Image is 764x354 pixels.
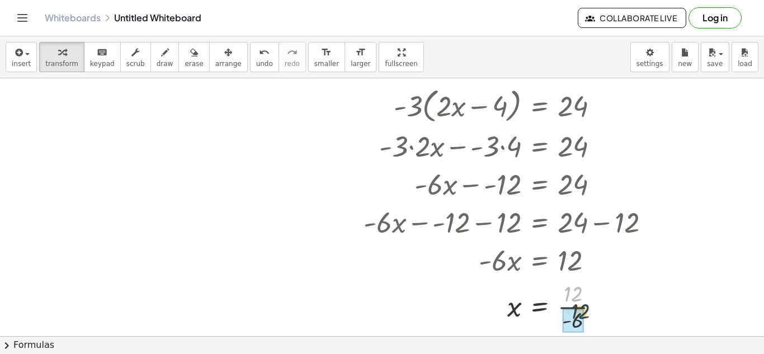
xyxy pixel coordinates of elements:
[738,60,752,68] span: load
[259,46,270,59] i: undo
[157,60,173,68] span: draw
[630,42,669,72] button: settings
[279,42,306,72] button: redoredo
[97,46,107,59] i: keyboard
[285,60,300,68] span: redo
[351,60,370,68] span: larger
[13,9,31,27] button: Toggle navigation
[707,60,723,68] span: save
[688,7,742,29] button: Log in
[45,12,101,23] a: Whiteboards
[355,46,366,59] i: format_size
[701,42,729,72] button: save
[379,42,423,72] button: fullscreen
[732,42,758,72] button: load
[250,42,279,72] button: undoundo
[209,42,248,72] button: arrange
[678,60,692,68] span: new
[215,60,242,68] span: arrange
[185,60,203,68] span: erase
[12,60,31,68] span: insert
[345,42,376,72] button: format_sizelarger
[287,46,298,59] i: redo
[45,60,78,68] span: transform
[6,42,37,72] button: insert
[39,42,84,72] button: transform
[126,60,145,68] span: scrub
[90,60,115,68] span: keypad
[150,42,180,72] button: draw
[587,13,677,23] span: Collaborate Live
[385,60,417,68] span: fullscreen
[578,8,686,28] button: Collaborate Live
[314,60,339,68] span: smaller
[321,46,332,59] i: format_size
[178,42,209,72] button: erase
[636,60,663,68] span: settings
[672,42,699,72] button: new
[308,42,345,72] button: format_sizesmaller
[84,42,121,72] button: keyboardkeypad
[120,42,151,72] button: scrub
[256,60,273,68] span: undo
